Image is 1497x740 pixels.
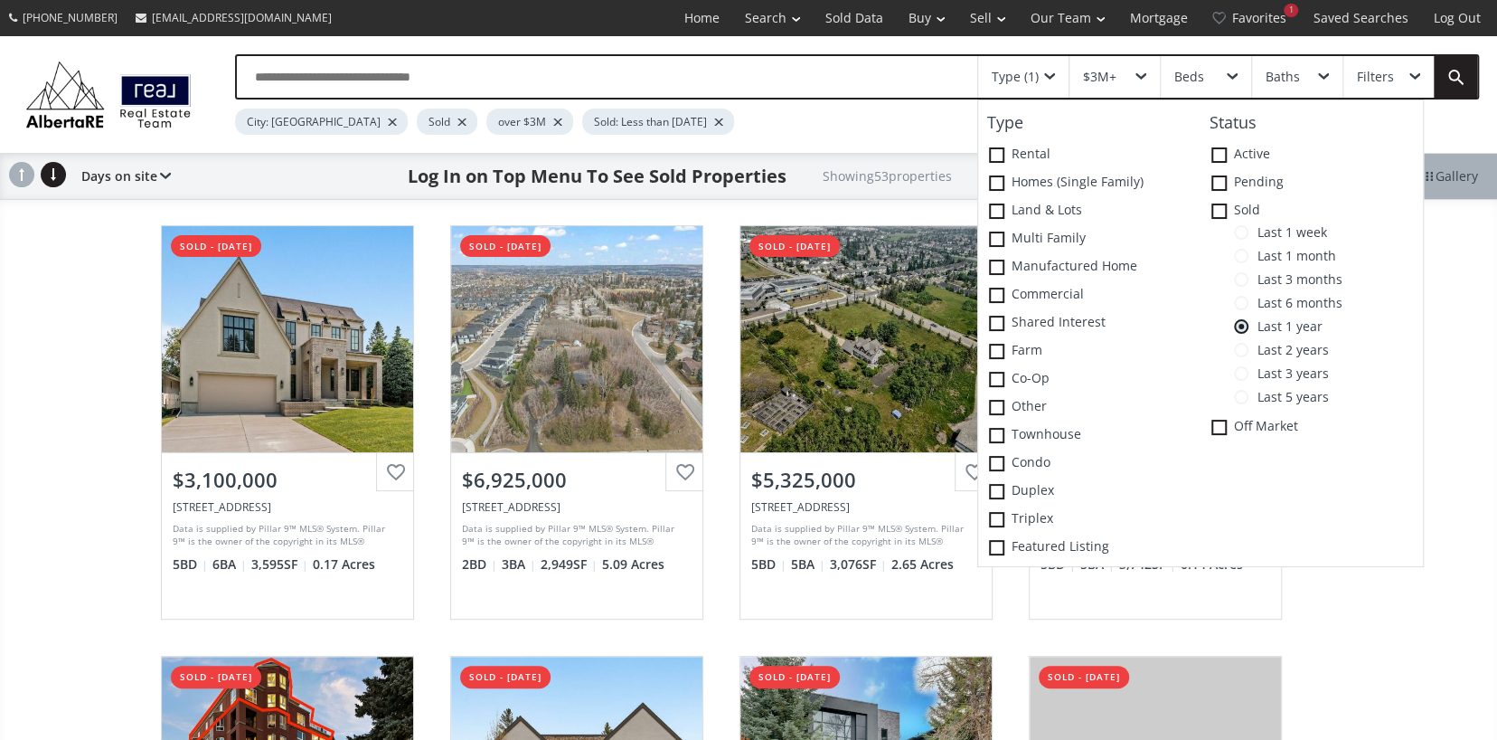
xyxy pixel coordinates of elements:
span: [PHONE_NUMBER] [23,10,118,25]
div: over $3M [486,109,573,135]
span: 5 BD [173,555,208,574]
span: 5 BD [751,555,786,574]
span: Last 5 years [1248,390,1329,404]
span: Last 2 years [1248,343,1329,357]
div: Sold: Less than [DATE] [582,109,734,135]
div: 7010 11 Avenue SW, Calgary, AB T3H 4B4 [462,499,692,515]
label: Active [1200,141,1423,169]
div: $3,100,000 [173,466,402,494]
div: Gallery [1401,154,1497,199]
div: Sold [417,109,477,135]
div: 9 Elveden Drive SW, Calgary, AB T3C 3N9 [751,499,981,515]
div: Data is supplied by Pillar 9™ MLS® System. Pillar 9™ is the owner of the copyright in its MLS® Sy... [173,522,398,549]
h4: Type [978,114,1200,132]
div: 1 [1284,4,1298,17]
label: Other [978,394,1200,422]
span: 3,076 SF [830,555,887,574]
div: City: [GEOGRAPHIC_DATA] [235,109,408,135]
div: Data is supplied by Pillar 9™ MLS® System. Pillar 9™ is the owner of the copyright in its MLS® Sy... [462,522,687,549]
span: 3,595 SF [251,555,308,574]
span: Last 3 years [1248,366,1329,381]
span: 2 BD [462,555,497,574]
label: Multi family [978,225,1200,253]
span: 3 BA [502,555,536,574]
span: 0.17 Acres [313,555,375,574]
div: 1708 23 Street SW, Calgary, AB T3C1H6 [173,499,402,515]
span: 2,949 SF [541,555,598,574]
h1: Log In on Top Menu To See Sold Properties [408,164,786,189]
label: Commercial [978,281,1200,309]
span: 6 BA [212,555,247,574]
div: Filters [1357,71,1394,83]
a: sold - [DATE]$5,325,000[STREET_ADDRESS]Data is supplied by Pillar 9™ MLS® System. Pillar 9™ is th... [721,207,1011,638]
div: Baths [1266,71,1300,83]
label: Triplex [978,506,1200,534]
h2: Showing 53 properties [823,169,952,183]
div: Beds [1174,71,1204,83]
div: $6,925,000 [462,466,692,494]
span: Last 3 months [1248,272,1342,287]
label: Co-op [978,365,1200,394]
label: Featured Listing [978,534,1200,562]
div: Days on site [72,154,171,199]
a: sold - [DATE]$3,100,000[STREET_ADDRESS]Data is supplied by Pillar 9™ MLS® System. Pillar 9™ is th... [143,207,432,638]
label: Homes (Single Family) [978,169,1200,197]
label: Shared Interest [978,309,1200,337]
span: Last 1 week [1248,225,1327,240]
div: Type (1) [992,71,1039,83]
img: Logo [18,57,199,132]
label: Rental [978,141,1200,169]
span: Gallery [1421,167,1478,185]
label: Off Market [1200,413,1423,441]
a: sold - [DATE]$6,925,000[STREET_ADDRESS]Data is supplied by Pillar 9™ MLS® System. Pillar 9™ is th... [432,207,721,638]
span: 5.09 Acres [602,555,664,574]
span: [EMAIL_ADDRESS][DOMAIN_NAME] [152,10,332,25]
label: Duplex [978,478,1200,506]
div: $5,325,000 [751,466,981,494]
label: Land & Lots [978,197,1200,225]
div: $3M+ [1083,71,1116,83]
label: Condo [978,450,1200,478]
span: 2.65 Acres [891,555,954,574]
label: Townhouse [978,422,1200,450]
h4: Status [1200,114,1423,132]
label: Pending [1200,169,1423,197]
span: 5 BA [791,555,825,574]
label: Farm [978,337,1200,365]
span: Last 6 months [1248,296,1342,310]
label: Sold [1200,197,1423,225]
div: Data is supplied by Pillar 9™ MLS® System. Pillar 9™ is the owner of the copyright in its MLS® Sy... [751,522,976,549]
span: Last 1 month [1248,249,1336,263]
span: Last 1 year [1248,319,1323,334]
a: [EMAIL_ADDRESS][DOMAIN_NAME] [127,1,341,34]
label: Manufactured Home [978,253,1200,281]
